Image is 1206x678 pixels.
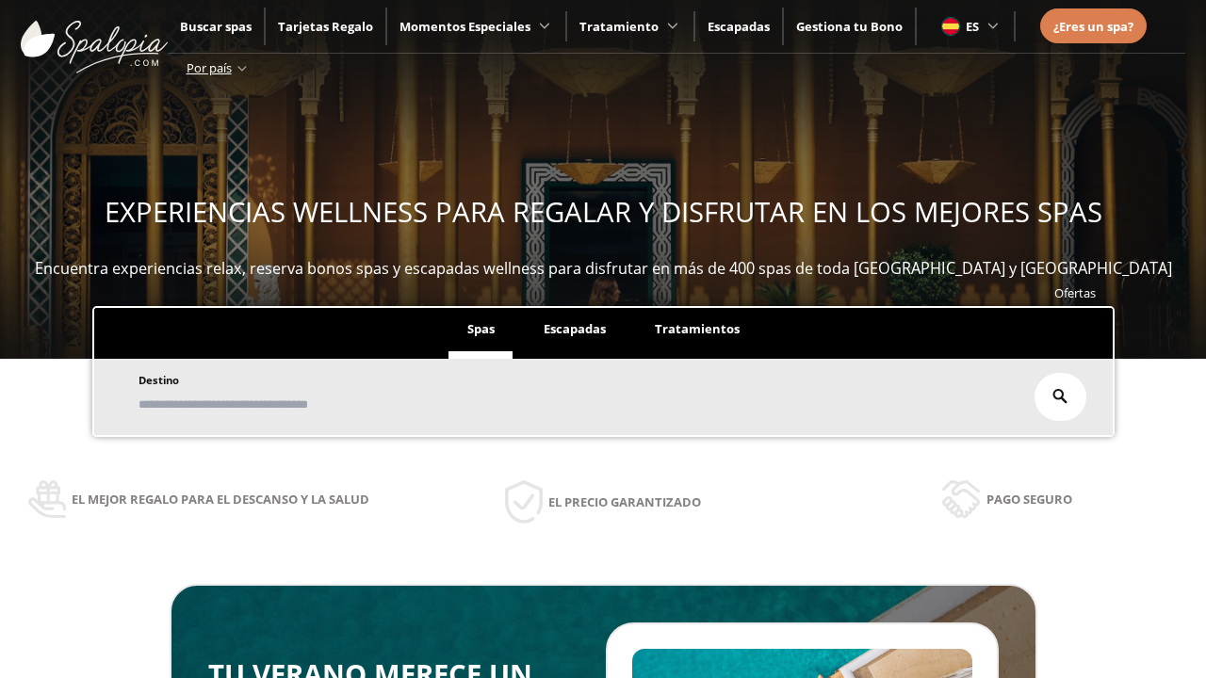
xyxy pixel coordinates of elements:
[548,492,701,512] span: El precio garantizado
[180,18,252,35] a: Buscar spas
[72,489,369,509] span: El mejor regalo para el descanso y la salud
[1053,18,1133,35] span: ¿Eres un spa?
[1054,284,1096,301] a: Ofertas
[467,320,495,337] span: Spas
[1053,16,1133,37] a: ¿Eres un spa?
[139,373,179,387] span: Destino
[708,18,770,35] a: Escapadas
[655,320,740,337] span: Tratamientos
[187,59,232,76] span: Por país
[35,258,1172,279] span: Encuentra experiencias relax, reserva bonos spas y escapadas wellness para disfrutar en más de 40...
[544,320,606,337] span: Escapadas
[796,18,903,35] a: Gestiona tu Bono
[278,18,373,35] a: Tarjetas Regalo
[986,489,1072,509] span: Pago seguro
[21,2,168,73] img: ImgLogoSpalopia.BvClDcEz.svg
[105,193,1102,231] span: EXPERIENCIAS WELLNESS PARA REGALAR Y DISFRUTAR EN LOS MEJORES SPAS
